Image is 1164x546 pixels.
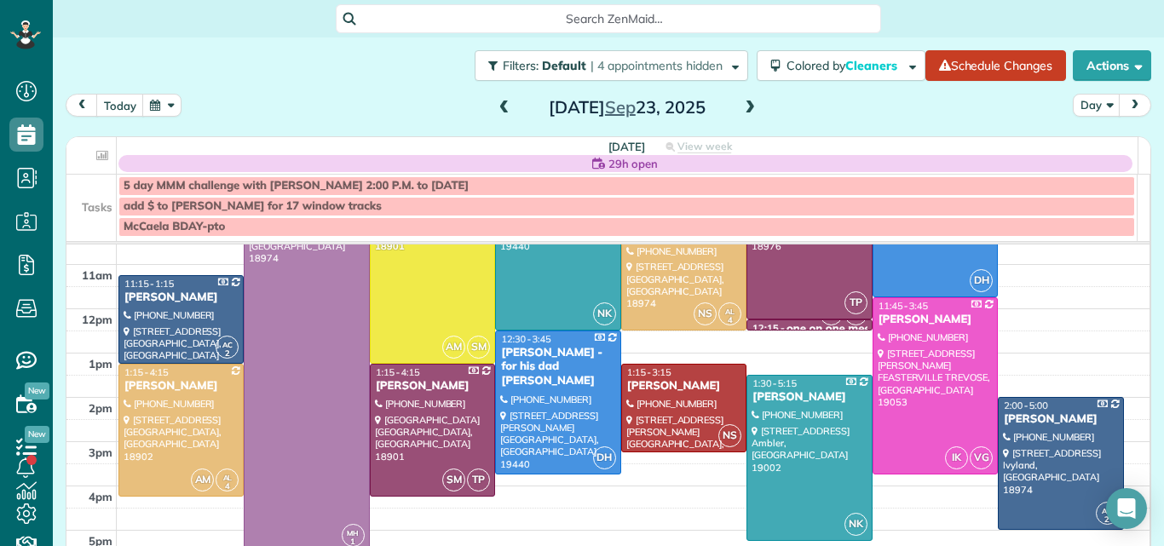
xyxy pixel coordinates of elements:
[725,307,735,316] span: AL
[970,446,993,469] span: VG
[757,50,925,81] button: Colored byCleaners
[223,473,233,482] span: AL
[89,490,112,503] span: 4pm
[593,446,616,469] span: DH
[1073,50,1151,81] button: Actions
[608,155,658,172] span: 29h open
[501,333,550,345] span: 12:30 - 3:45
[375,379,490,394] div: [PERSON_NAME]
[593,302,616,325] span: NK
[521,98,734,117] h2: [DATE] 23, 2025
[222,340,233,349] span: AC
[787,322,972,336] div: one on one meeting - Maid For You
[191,468,214,491] span: AM
[442,336,465,359] span: AM
[124,366,169,378] span: 1:15 - 4:15
[124,179,469,193] span: 5 day MMM challenge with [PERSON_NAME] 2:00 P.M. to [DATE]
[475,50,748,81] button: Filters: Default | 4 appointments hidden
[466,50,748,81] a: Filters: Default | 4 appointments hidden
[1073,94,1121,117] button: Day
[878,313,993,327] div: [PERSON_NAME]
[879,300,928,312] span: 11:45 - 3:45
[82,268,112,282] span: 11am
[694,302,717,325] span: NS
[25,426,49,443] span: New
[89,401,112,415] span: 2pm
[500,346,615,389] div: [PERSON_NAME] - for his dad [PERSON_NAME]
[719,313,740,329] small: 4
[787,58,903,73] span: Colored by
[605,96,636,118] span: Sep
[66,94,98,117] button: prev
[845,58,900,73] span: Cleaners
[96,94,144,117] button: today
[591,58,723,73] span: | 4 appointments hidden
[1097,512,1118,528] small: 2
[945,446,968,469] span: IK
[1003,412,1118,427] div: [PERSON_NAME]
[124,199,382,213] span: add $ to [PERSON_NAME] for 17 window tracks
[970,269,993,292] span: DH
[542,58,587,73] span: Default
[89,357,112,371] span: 1pm
[503,58,539,73] span: Filters:
[1119,94,1151,117] button: next
[467,468,490,491] span: TP
[82,313,112,326] span: 12pm
[1106,488,1147,529] div: Open Intercom Messenger
[627,366,671,378] span: 1:15 - 3:15
[718,424,741,447] span: NS
[752,390,867,405] div: [PERSON_NAME]
[216,346,238,362] small: 2
[442,468,465,491] span: SM
[844,513,867,536] span: NK
[216,479,238,495] small: 4
[1102,506,1112,515] span: AC
[626,379,741,394] div: [PERSON_NAME]
[124,220,225,233] span: McCaela BDAY-pto
[124,379,239,394] div: [PERSON_NAME]
[376,366,420,378] span: 1:15 - 4:15
[89,445,112,459] span: 3pm
[124,278,174,290] span: 11:15 - 1:15
[124,290,239,305] div: [PERSON_NAME]
[25,382,49,399] span: New
[677,140,732,153] span: View week
[347,528,359,537] span: MH
[925,50,1066,81] a: Schedule Changes
[608,140,645,153] span: [DATE]
[844,291,867,314] span: TP
[467,336,490,359] span: SM
[752,377,797,389] span: 1:30 - 5:15
[1004,399,1048,411] span: 2:00 - 5:00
